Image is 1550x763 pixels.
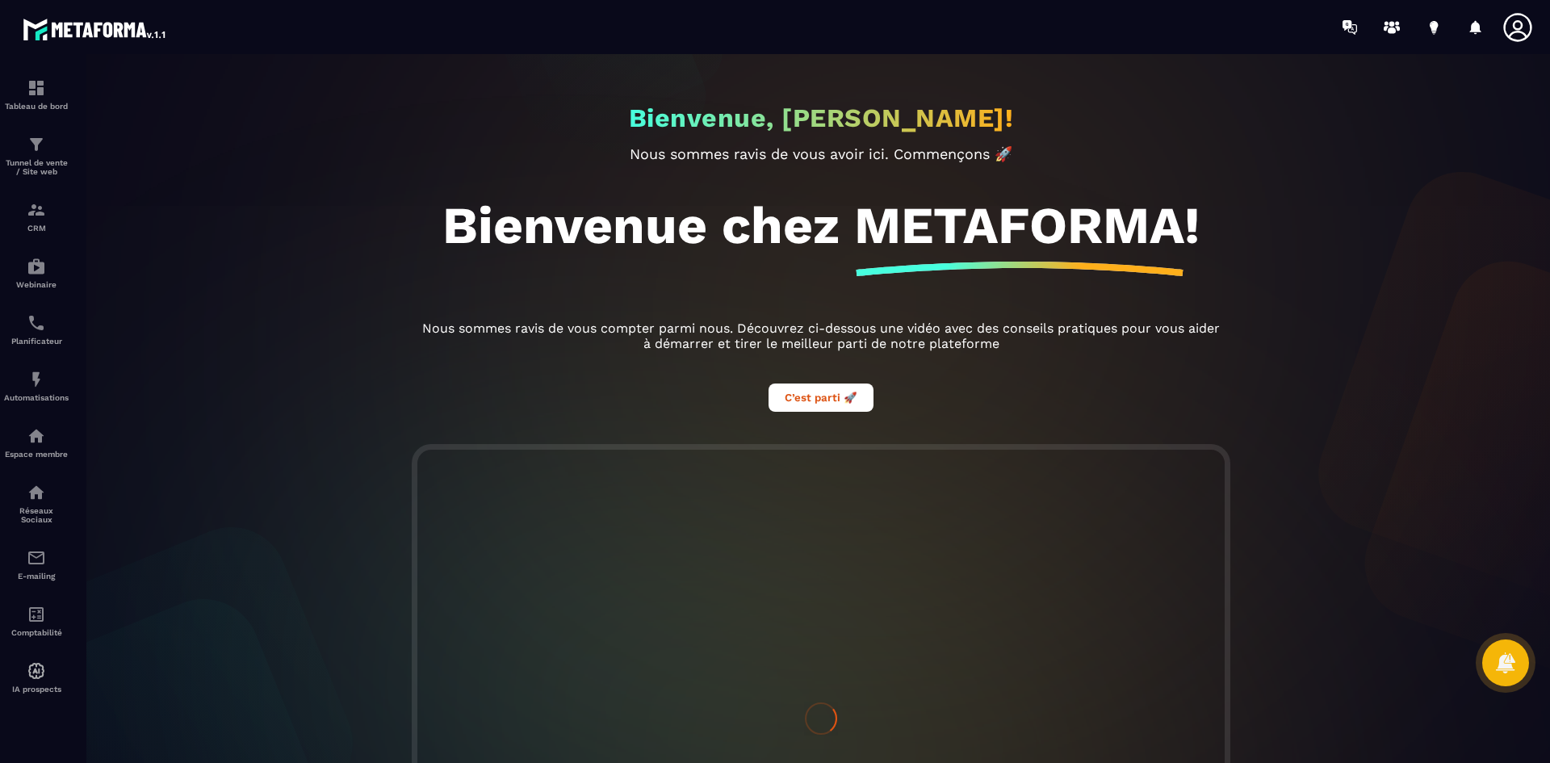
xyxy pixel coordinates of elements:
[4,188,69,245] a: formationformationCRM
[4,572,69,581] p: E-mailing
[629,103,1014,133] h2: Bienvenue, [PERSON_NAME]!
[4,301,69,358] a: schedulerschedulerPlanificateur
[417,321,1225,351] p: Nous sommes ravis de vous compter parmi nous. Découvrez ci-dessous une vidéo avec des conseils pr...
[4,536,69,593] a: emailemailE-mailing
[27,78,46,98] img: formation
[417,145,1225,162] p: Nous sommes ravis de vous avoir ici. Commençons 🚀
[4,245,69,301] a: automationsautomationsWebinaire
[4,393,69,402] p: Automatisations
[769,384,873,412] button: C’est parti 🚀
[4,506,69,524] p: Réseaux Sociaux
[27,200,46,220] img: formation
[4,685,69,694] p: IA prospects
[27,548,46,568] img: email
[442,195,1200,256] h1: Bienvenue chez METAFORMA!
[27,257,46,276] img: automations
[27,135,46,154] img: formation
[27,605,46,624] img: accountant
[27,313,46,333] img: scheduler
[4,628,69,637] p: Comptabilité
[4,102,69,111] p: Tableau de bord
[4,123,69,188] a: formationformationTunnel de vente / Site web
[4,358,69,414] a: automationsautomationsAutomatisations
[27,370,46,389] img: automations
[27,661,46,681] img: automations
[4,450,69,459] p: Espace membre
[769,389,873,405] a: C’est parti 🚀
[4,158,69,176] p: Tunnel de vente / Site web
[4,66,69,123] a: formationformationTableau de bord
[4,280,69,289] p: Webinaire
[27,426,46,446] img: automations
[4,414,69,471] a: automationsautomationsEspace membre
[4,593,69,649] a: accountantaccountantComptabilité
[23,15,168,44] img: logo
[27,483,46,502] img: social-network
[4,224,69,233] p: CRM
[4,337,69,346] p: Planificateur
[4,471,69,536] a: social-networksocial-networkRéseaux Sociaux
